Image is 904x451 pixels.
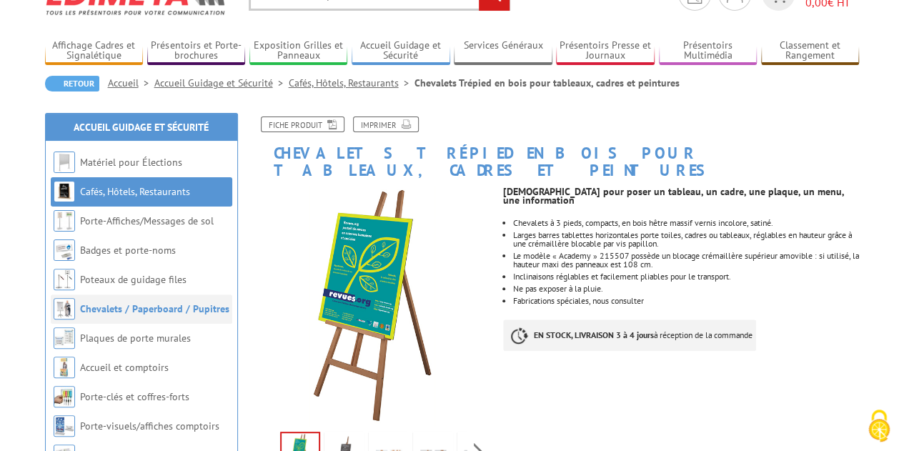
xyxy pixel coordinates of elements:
button: Cookies (fenêtre modale) [854,402,904,451]
li: Inclinaisons réglables et facilement pliables pour le transport. [513,272,859,281]
img: Cookies (fenêtre modale) [861,408,897,444]
a: Présentoirs Multimédia [659,39,758,63]
img: Porte-clés et coffres-forts [54,386,75,407]
img: Badges et porte-noms [54,239,75,261]
img: Poteaux de guidage files [54,269,75,290]
img: 215506_chevalet_bois_restaurant_hotel.jpg [252,186,493,427]
li: Ne pas exposer à la pluie. [513,284,859,293]
a: Accueil et comptoirs [80,361,169,374]
a: Porte-visuels/affiches comptoirs [80,420,219,432]
a: Porte-Affiches/Messages de sol [80,214,214,227]
a: Retour [45,76,99,91]
li: Fabrications spéciales, nous consulter [513,297,859,305]
img: Chevalets / Paperboard / Pupitres [54,298,75,319]
a: Accueil Guidage et Sécurité [154,76,289,89]
a: Accueil [108,76,154,89]
p: à réception de la commande [503,319,756,351]
a: Affichage Cadres et Signalétique [45,39,144,63]
a: Matériel pour Élections [80,156,182,169]
a: Plaques de porte murales [80,332,191,345]
a: Imprimer [353,117,419,132]
a: Accueil Guidage et Sécurité [74,121,209,134]
a: Exposition Grilles et Panneaux [249,39,348,63]
a: Services Généraux [454,39,552,63]
li: Larges barres tablettes horizontales porte toiles, cadres ou tableaux, réglables en hauteur grâce... [513,231,859,248]
a: Présentoirs Presse et Journaux [556,39,655,63]
img: Plaques de porte murales [54,327,75,349]
strong: [DEMOGRAPHIC_DATA] pour poser un tableau, un cadre, une plaque, un menu, une information [503,185,844,207]
li: Chevalets Trépied en bois pour tableaux, cadres et peintures [414,76,680,90]
a: Fiche produit [261,117,344,132]
img: Porte-visuels/affiches comptoirs [54,415,75,437]
a: Présentoirs et Porte-brochures [147,39,246,63]
a: Chevalets / Paperboard / Pupitres [80,302,229,315]
li: Chevalets à 3 pieds, compacts, en bois hêtre massif vernis incolore, satiné. [513,219,859,227]
a: Badges et porte-noms [80,244,176,257]
a: Cafés, Hôtels, Restaurants [80,185,190,198]
li: Le modèle « Academy » 215507 possède un blocage crémaillère supérieur amovible : si utilisé, la h... [513,252,859,269]
a: Accueil Guidage et Sécurité [352,39,450,63]
img: Matériel pour Élections [54,152,75,173]
a: Porte-clés et coffres-forts [80,390,189,403]
h1: Chevalets Trépied en bois pour tableaux, cadres et peintures [242,117,870,179]
img: Porte-Affiches/Messages de sol [54,210,75,232]
a: Cafés, Hôtels, Restaurants [289,76,414,89]
a: Classement et Rangement [761,39,860,63]
strong: EN STOCK, LIVRAISON 3 à 4 jours [534,329,654,340]
img: Cafés, Hôtels, Restaurants [54,181,75,202]
img: Accueil et comptoirs [54,357,75,378]
a: Poteaux de guidage files [80,273,187,286]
